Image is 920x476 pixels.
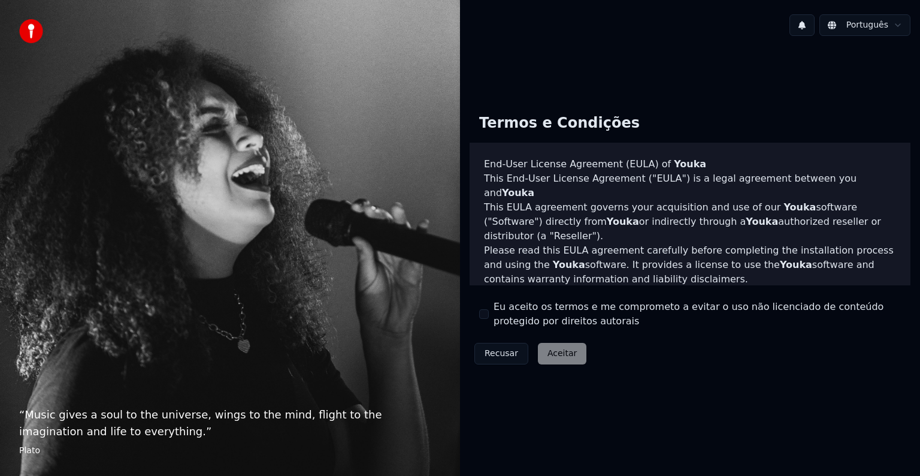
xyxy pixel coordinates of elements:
p: This EULA agreement governs your acquisition and use of our software ("Software") directly from o... [484,200,896,243]
span: Youka [780,259,812,270]
span: Youka [674,158,706,170]
span: Youka [553,259,585,270]
div: Termos e Condições [470,104,649,143]
img: youka [19,19,43,43]
span: Youka [746,216,778,227]
span: Youka [607,216,639,227]
span: Youka [502,187,534,198]
label: Eu aceito os termos e me comprometo a evitar o uso não licenciado de conteúdo protegido por direi... [494,300,901,329]
p: This End-User License Agreement ("EULA") is a legal agreement between you and [484,171,896,200]
p: “ Music gives a soul to the universe, wings to the mind, flight to the imagination and life to ev... [19,406,441,440]
footer: Plato [19,445,441,457]
p: Please read this EULA agreement carefully before completing the installation process and using th... [484,243,896,287]
h3: End-User License Agreement (EULA) of [484,157,896,171]
button: Recusar [474,343,528,364]
span: Youka [783,201,816,213]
